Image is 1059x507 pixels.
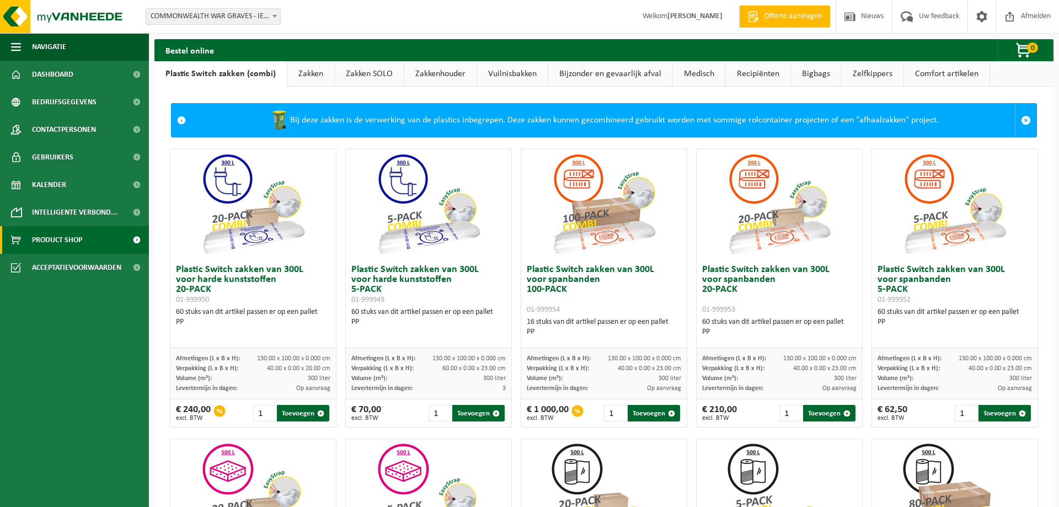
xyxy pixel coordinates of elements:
div: PP [176,317,330,327]
span: 130.00 x 100.00 x 0.000 cm [257,355,330,362]
span: Afmetingen (L x B x H): [527,355,591,362]
img: WB-0240-HPE-GN-50.png [268,109,290,131]
img: 01-999949 [373,149,484,259]
span: Op aanvraag [647,385,681,392]
span: 40.00 x 0.00 x 23.00 cm [969,365,1032,372]
input: 1 [253,405,276,421]
span: Afmetingen (L x B x H): [702,355,766,362]
span: 01-999952 [878,296,911,304]
span: Verpakking (L x B x H): [527,365,589,372]
input: 1 [779,405,802,421]
span: Verpakking (L x B x H): [351,365,414,372]
span: Op aanvraag [822,385,857,392]
a: Sluit melding [1015,104,1036,137]
span: Kalender [32,171,66,199]
span: 300 liter [308,375,330,382]
strong: [PERSON_NAME] [667,12,723,20]
span: Verpakking (L x B x H): [878,365,940,372]
span: Levertermijn in dagen: [878,385,939,392]
div: € 240,00 [176,405,211,421]
span: Op aanvraag [998,385,1032,392]
div: 60 stuks van dit artikel passen er op een pallet [176,307,330,327]
span: 01-999949 [351,296,384,304]
button: Toevoegen [277,405,329,421]
span: excl. BTW [176,415,211,421]
a: Zakken SOLO [335,61,404,87]
span: 130.00 x 100.00 x 0.000 cm [432,355,506,362]
img: 01-999954 [549,149,659,259]
div: PP [351,317,506,327]
span: 300 liter [659,375,681,382]
span: Volume (m³): [351,375,387,382]
span: 300 liter [1009,375,1032,382]
div: 16 stuks van dit artikel passen er op een pallet [527,317,681,337]
span: Volume (m³): [878,375,913,382]
div: € 70,00 [351,405,381,421]
span: 130.00 x 100.00 x 0.000 cm [959,355,1032,362]
span: Afmetingen (L x B x H): [878,355,942,362]
button: Toevoegen [628,405,680,421]
span: Product Shop [32,226,82,254]
div: 60 stuks van dit artikel passen er op een pallet [702,317,857,337]
h3: Plastic Switch zakken van 300L voor spanbanden 100-PACK [527,265,681,314]
div: € 1 000,00 [527,405,569,421]
span: Levertermijn in dagen: [176,385,237,392]
span: 01-999950 [176,296,209,304]
span: Contactpersonen [32,116,96,143]
img: 01-999950 [198,149,308,259]
button: Toevoegen [452,405,505,421]
span: Volume (m³): [176,375,212,382]
div: PP [878,317,1032,327]
span: 01-999953 [702,306,735,314]
img: 01-999953 [724,149,835,259]
a: Zakken [287,61,334,87]
span: Intelligente verbond... [32,199,117,226]
span: excl. BTW [702,415,737,421]
h3: Plastic Switch zakken van 300L voor spanbanden 20-PACK [702,265,857,314]
span: Levertermijn in dagen: [702,385,763,392]
span: Afmetingen (L x B x H): [351,355,415,362]
a: Zakkenhouder [404,61,477,87]
a: Bigbags [791,61,841,87]
span: 40.00 x 0.00 x 20.00 cm [267,365,330,372]
h3: Plastic Switch zakken van 300L voor spanbanden 5-PACK [878,265,1032,305]
span: Dashboard [32,61,73,88]
span: Navigatie [32,33,66,61]
h3: Plastic Switch zakken van 300L voor harde kunststoffen 20-PACK [176,265,330,305]
div: € 210,00 [702,405,737,421]
span: Volume (m³): [527,375,563,382]
button: 0 [997,39,1052,61]
span: 130.00 x 100.00 x 0.000 cm [783,355,857,362]
span: Levertermijn in dagen: [351,385,413,392]
img: 01-999952 [900,149,1010,259]
span: 300 liter [834,375,857,382]
a: Recipiënten [726,61,790,87]
span: 40.00 x 0.00 x 23.00 cm [793,365,857,372]
span: Verpakking (L x B x H): [702,365,764,372]
div: € 62,50 [878,405,907,421]
span: Volume (m³): [702,375,738,382]
span: Verpakking (L x B x H): [176,365,238,372]
span: Acceptatievoorwaarden [32,254,121,281]
span: 130.00 x 100.00 x 0.000 cm [608,355,681,362]
a: Offerte aanvragen [739,6,830,28]
a: Comfort artikelen [904,61,990,87]
span: COMMONWEALTH WAR GRAVES - IEPER [146,8,281,25]
span: Gebruikers [32,143,73,171]
input: 1 [429,405,451,421]
span: 01-999954 [527,306,560,314]
a: Vuilnisbakken [477,61,548,87]
span: excl. BTW [351,415,381,421]
span: 3 [502,385,506,392]
span: excl. BTW [527,415,569,421]
span: Op aanvraag [296,385,330,392]
span: 40.00 x 0.00 x 23.00 cm [618,365,681,372]
div: PP [527,327,681,337]
span: 0 [1027,42,1038,53]
div: PP [702,327,857,337]
span: Afmetingen (L x B x H): [176,355,240,362]
a: Zelfkippers [842,61,903,87]
span: 300 liter [483,375,506,382]
span: Levertermijn in dagen: [527,385,588,392]
span: Bedrijfsgegevens [32,88,97,116]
